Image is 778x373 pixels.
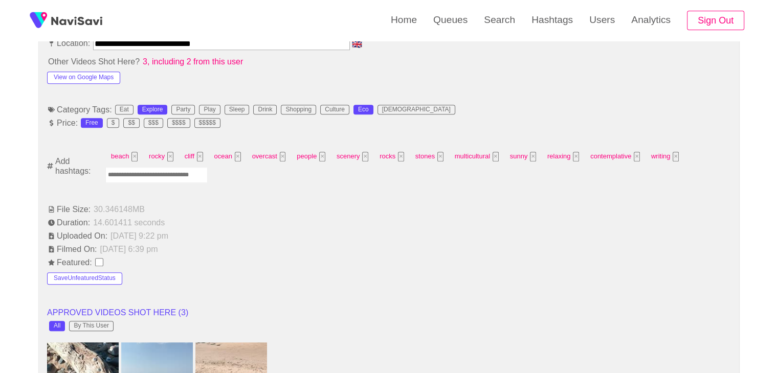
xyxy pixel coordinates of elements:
span: Category Tags: [47,105,113,114]
div: $$$$ [172,120,186,127]
span: Filmed On: [47,244,98,253]
div: Shopping [285,106,312,113]
div: Sleep [229,106,245,113]
span: cliff [182,149,206,165]
button: Sign Out [687,11,744,31]
span: Duration: [47,218,91,227]
span: Add hashtags: [54,156,104,175]
button: Tag at index 12 with value 3457 focussed. Press backspace to remove [634,152,640,161]
div: Drink [258,106,272,113]
button: Tag at index 5 with value 2457 focussed. Press backspace to remove [319,152,325,161]
span: ocean [211,149,244,165]
input: Enter tag here and press return [105,167,208,183]
span: contemplative [587,149,643,165]
button: Tag at index 9 with value 7836 focussed. Press backspace to remove [493,152,499,161]
button: Tag at index 7 with value 2288 focussed. Press backspace to remove [398,152,404,161]
div: Free [85,120,98,127]
button: Tag at index 8 with value 7735 focussed. Press backspace to remove [437,152,443,161]
span: overcast [249,149,289,165]
div: Culture [325,106,345,113]
img: fireSpot [26,8,51,33]
span: scenery [334,149,371,165]
span: File Size: [47,204,92,214]
div: $ [112,120,115,127]
span: [DATE] 6:39 pm [99,244,159,253]
span: Location: [47,38,91,48]
button: Tag at index 6 with value 3003 focussed. Press backspace to remove [362,152,368,161]
span: Uploaded On: [47,231,108,240]
button: Tag at index 10 with value 2310 focussed. Press backspace to remove [530,152,536,161]
a: View on Google Maps [47,72,120,81]
div: $$$$$ [199,120,216,127]
span: Featured: [47,258,93,267]
div: All [54,322,60,330]
div: Party [176,106,190,113]
span: sunny [507,149,539,165]
span: rocks [376,149,407,165]
span: 14.601411 seconds [92,218,166,227]
span: Price: [47,118,79,127]
button: Tag at index 3 with value 2285 focussed. Press backspace to remove [235,152,241,161]
span: stones [412,149,447,165]
div: [DEMOGRAPHIC_DATA] [382,106,451,113]
span: people [294,149,328,165]
span: writing [648,149,682,165]
button: Tag at index 11 with value 2308 focussed. Press backspace to remove [573,152,579,161]
span: relaxing [544,149,582,165]
div: Explore [142,106,163,113]
div: $$ [128,120,135,127]
button: SaveUnfeaturedStatus [47,272,122,285]
span: rocky [146,149,176,165]
span: beach [108,149,141,165]
div: By This User [74,322,108,330]
span: multicultural [452,149,502,165]
span: 30.346148 MB [93,204,146,214]
button: Tag at index 0 with value 9 focussed. Press backspace to remove [131,152,138,161]
div: Eat [120,106,129,113]
button: Tag at index 1 with value 6327 focussed. Press backspace to remove [167,152,173,161]
button: Tag at index 13 with value 95750 focussed. Press backspace to remove [673,152,679,161]
button: Tag at index 2 with value 3225 focussed. Press backspace to remove [197,152,203,161]
div: Play [204,106,215,113]
img: fireSpot [51,15,102,26]
span: [DATE] 9:22 pm [109,231,169,240]
li: APPROVED VIDEOS SHOT HERE ( 3 ) [47,307,731,319]
button: Tag at index 4 with value 2319 focussed. Press backspace to remove [280,152,286,161]
div: Eco [358,106,369,113]
span: Other Videos Shot Here? [47,57,141,66]
button: View on Google Maps [47,72,120,84]
div: $$$ [148,120,159,127]
span: 🇬🇧 [351,40,363,48]
span: 3, including 2 from this user [142,57,244,66]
